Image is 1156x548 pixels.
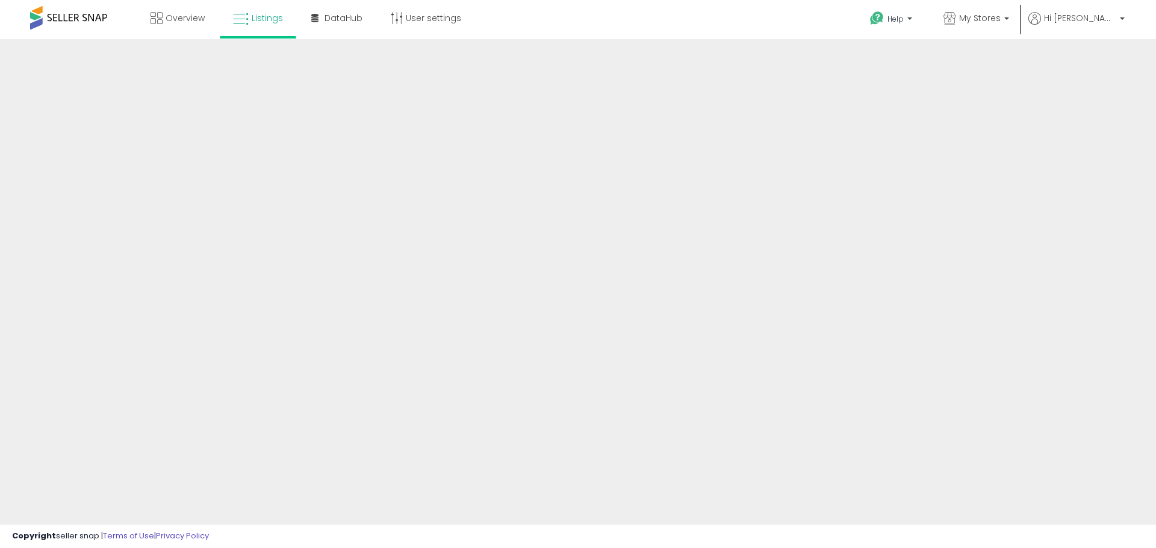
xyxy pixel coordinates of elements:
[12,531,209,542] div: seller snap | |
[860,2,924,39] a: Help
[12,530,56,541] strong: Copyright
[156,530,209,541] a: Privacy Policy
[103,530,154,541] a: Terms of Use
[1044,12,1116,24] span: Hi [PERSON_NAME]
[252,12,283,24] span: Listings
[869,11,884,26] i: Get Help
[959,12,1001,24] span: My Stores
[166,12,205,24] span: Overview
[887,14,904,24] span: Help
[1028,12,1125,39] a: Hi [PERSON_NAME]
[325,12,362,24] span: DataHub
